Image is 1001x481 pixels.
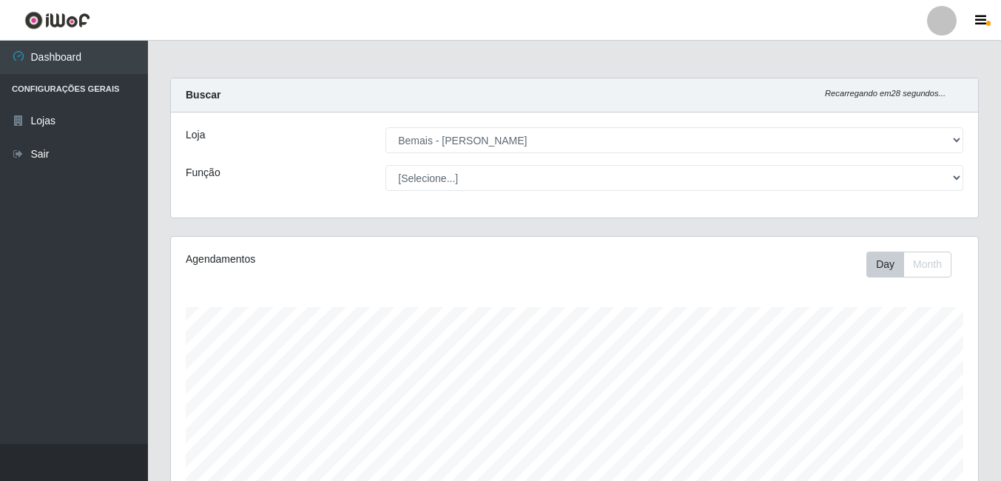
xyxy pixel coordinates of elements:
[24,11,90,30] img: CoreUI Logo
[866,252,951,277] div: First group
[186,89,220,101] strong: Buscar
[186,252,496,267] div: Agendamentos
[186,127,205,143] label: Loja
[903,252,951,277] button: Month
[825,89,946,98] i: Recarregando em 28 segundos...
[866,252,904,277] button: Day
[866,252,963,277] div: Toolbar with button groups
[186,165,220,181] label: Função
